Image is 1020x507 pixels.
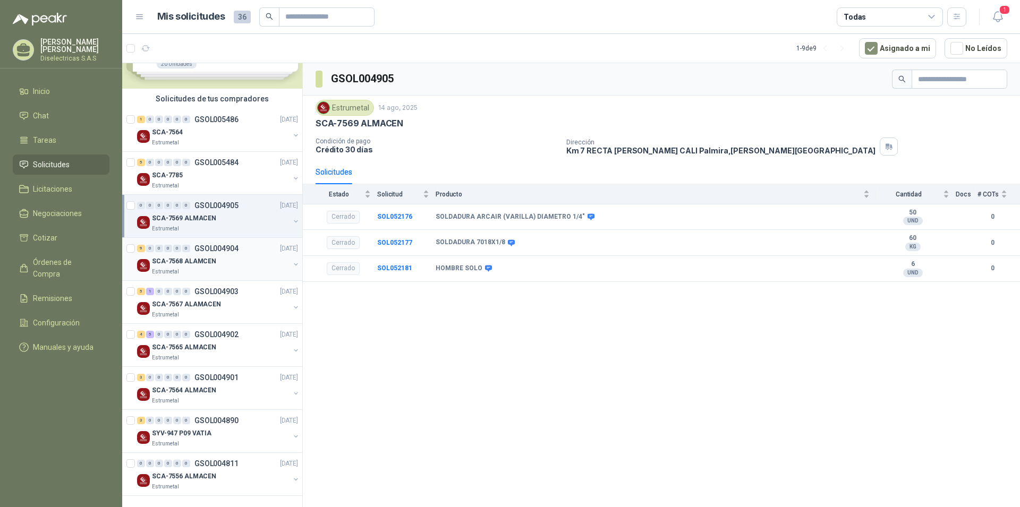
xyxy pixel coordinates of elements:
p: Km 7 RECTA [PERSON_NAME] CALI Palmira , [PERSON_NAME][GEOGRAPHIC_DATA] [566,146,876,155]
h1: Mis solicitudes [157,9,225,24]
a: Solicitudes [13,154,109,175]
th: Estado [303,184,377,204]
a: SOL052176 [377,213,412,220]
p: [DATE] [280,201,298,211]
p: [DATE] [280,459,298,469]
a: Licitaciones [13,179,109,199]
p: [PERSON_NAME] [PERSON_NAME] [40,38,109,53]
b: HOMBRE SOLO [436,264,482,273]
p: Estrumetal [152,354,179,362]
div: 0 [146,417,154,424]
div: 0 [182,331,190,338]
div: 3 [137,374,145,381]
button: 1 [988,7,1007,27]
div: 0 [173,159,181,166]
span: # COTs [977,191,999,198]
div: 0 [173,202,181,209]
a: 5 1 0 0 0 0 GSOL004903[DATE] Company LogoSCA-7567 ALAMACENEstrumetal [137,285,300,319]
div: 0 [173,331,181,338]
span: 1 [999,5,1010,15]
a: Configuración [13,313,109,333]
div: 0 [182,374,190,381]
p: [DATE] [280,158,298,168]
p: GSOL004905 [194,202,239,209]
div: 0 [173,374,181,381]
a: 9 0 0 0 0 0 GSOL004904[DATE] Company LogoSCA-7568 ALAMCENEstrumetal [137,242,300,276]
a: Cotizar [13,228,109,248]
p: SYV-947 P09 VATIA [152,428,211,439]
p: SCA-7564 [152,127,183,138]
div: Solicitudes de tus compradores [122,89,302,109]
p: Estrumetal [152,311,179,319]
div: 0 [137,202,145,209]
div: Cerrado [327,236,360,249]
div: 0 [146,374,154,381]
div: 0 [173,245,181,252]
div: Estrumetal [316,100,374,116]
p: Estrumetal [152,397,179,405]
div: 0 [155,202,163,209]
div: 0 [155,159,163,166]
div: 0 [182,417,190,424]
a: 3 0 0 0 0 0 GSOL004901[DATE] Company LogoSCA-7564 ALMACENEstrumetal [137,371,300,405]
div: 0 [164,331,172,338]
img: Company Logo [318,102,329,114]
a: Inicio [13,81,109,101]
div: 1 - 9 de 9 [796,40,851,57]
div: 0 [155,374,163,381]
div: 3 [137,417,145,424]
span: Tareas [33,134,56,146]
div: 0 [155,288,163,295]
div: 0 [146,245,154,252]
p: Estrumetal [152,483,179,491]
span: Órdenes de Compra [33,256,99,280]
img: Company Logo [137,259,150,272]
a: Chat [13,106,109,126]
b: 6 [876,260,949,269]
p: SCA-7569 ALMACEN [152,213,216,224]
img: Company Logo [137,345,150,358]
span: Estado [316,191,362,198]
p: Condición de pago [316,138,558,145]
p: [DATE] [280,416,298,426]
div: 0 [173,288,181,295]
b: 50 [876,209,949,217]
div: Todas [844,11,866,23]
div: 0 [155,417,163,424]
div: 0 [173,116,181,123]
a: Tareas [13,130,109,150]
img: Company Logo [137,431,150,444]
span: Solicitud [377,191,421,198]
div: 1 [137,116,145,123]
p: [DATE] [280,244,298,254]
span: Inicio [33,85,50,97]
img: Company Logo [137,388,150,401]
span: Licitaciones [33,183,72,195]
div: 1 [146,288,154,295]
p: SCA-7785 [152,170,183,181]
div: 0 [155,331,163,338]
b: 0 [977,263,1007,273]
div: 4 [137,331,145,338]
a: Manuales y ayuda [13,337,109,357]
p: [DATE] [280,287,298,297]
div: 0 [164,202,172,209]
div: 0 [173,460,181,467]
p: Estrumetal [152,139,179,147]
div: UND [903,217,923,225]
p: 14 ago, 2025 [378,103,418,113]
span: Cotizar [33,232,57,244]
div: Cerrado [327,211,360,224]
img: Company Logo [137,474,150,487]
p: GSOL004902 [194,331,239,338]
span: Chat [33,110,49,122]
div: 0 [164,288,172,295]
a: SOL052177 [377,239,412,246]
div: 5 [146,331,154,338]
th: Solicitud [377,184,436,204]
a: SOL052181 [377,264,412,272]
b: 0 [977,212,1007,222]
a: 3 0 0 0 0 0 GSOL004890[DATE] Company LogoSYV-947 P09 VATIAEstrumetal [137,414,300,448]
p: Diselectricas S.A.S [40,55,109,62]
